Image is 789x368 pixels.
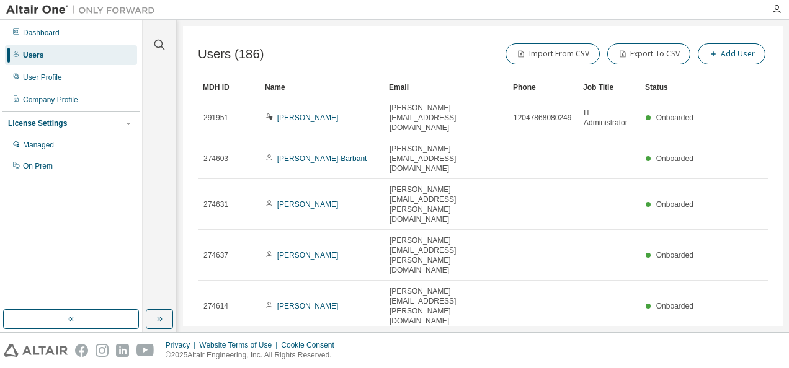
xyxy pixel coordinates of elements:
[8,118,67,128] div: License Settings
[656,251,693,260] span: Onboarded
[277,251,339,260] a: [PERSON_NAME]
[199,340,281,350] div: Website Terms of Use
[607,43,690,64] button: Export To CSV
[514,113,571,123] span: 12047868080249
[166,350,342,361] p: © 2025 Altair Engineering, Inc. All Rights Reserved.
[390,185,502,224] span: [PERSON_NAME][EMAIL_ADDRESS][PERSON_NAME][DOMAIN_NAME]
[75,344,88,357] img: facebook.svg
[23,140,54,150] div: Managed
[277,200,339,209] a: [PERSON_NAME]
[277,154,367,163] a: [PERSON_NAME]-Barbant
[4,344,68,357] img: altair_logo.svg
[136,344,154,357] img: youtube.svg
[277,113,339,122] a: [PERSON_NAME]
[584,108,635,128] span: IT Administrator
[645,77,697,97] div: Status
[390,103,502,133] span: [PERSON_NAME][EMAIL_ADDRESS][DOMAIN_NAME]
[23,161,53,171] div: On Prem
[656,154,693,163] span: Onboarded
[203,154,228,164] span: 274603
[23,72,62,82] div: User Profile
[389,77,503,97] div: Email
[513,77,573,97] div: Phone
[203,250,228,260] span: 274637
[506,43,600,64] button: Import From CSV
[277,302,339,310] a: [PERSON_NAME]
[203,113,228,123] span: 291951
[656,113,693,122] span: Onboarded
[583,77,635,97] div: Job Title
[203,199,228,209] span: 274631
[656,200,693,209] span: Onboarded
[116,344,129,357] img: linkedin.svg
[6,4,161,16] img: Altair One
[390,286,502,326] span: [PERSON_NAME][EMAIL_ADDRESS][PERSON_NAME][DOMAIN_NAME]
[96,344,109,357] img: instagram.svg
[23,50,43,60] div: Users
[265,77,379,97] div: Name
[281,340,341,350] div: Cookie Consent
[390,144,502,173] span: [PERSON_NAME][EMAIL_ADDRESS][DOMAIN_NAME]
[698,43,765,64] button: Add User
[656,302,693,310] span: Onboarded
[23,28,60,38] div: Dashboard
[23,95,78,105] div: Company Profile
[198,47,264,61] span: Users (186)
[203,301,228,311] span: 274614
[203,77,255,97] div: MDH ID
[166,340,199,350] div: Privacy
[390,235,502,275] span: [PERSON_NAME][EMAIL_ADDRESS][PERSON_NAME][DOMAIN_NAME]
